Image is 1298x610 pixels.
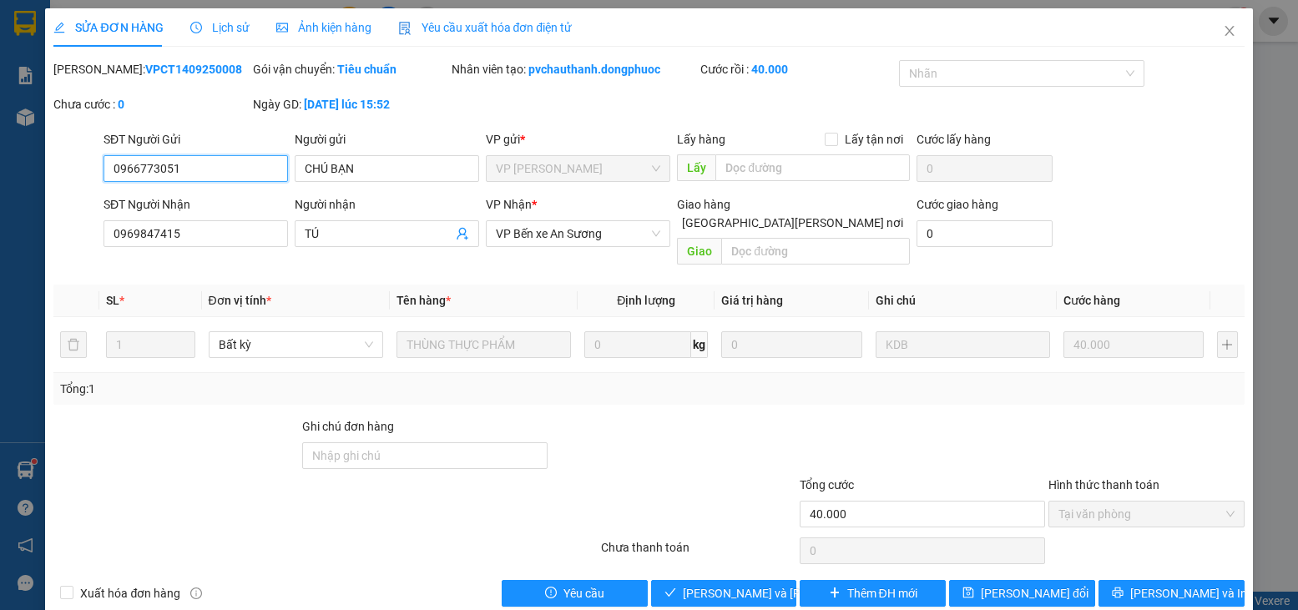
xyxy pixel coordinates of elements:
[118,98,124,111] b: 0
[190,587,202,599] span: info-circle
[949,580,1095,607] button: save[PERSON_NAME] đổi
[664,587,676,600] span: check
[1063,331,1204,358] input: 0
[800,478,854,492] span: Tổng cước
[486,130,670,149] div: VP gửi
[917,198,998,211] label: Cước giao hàng
[452,60,697,78] div: Nhân viên tạo:
[869,285,1057,317] th: Ghi chú
[1130,584,1247,602] span: [PERSON_NAME] và In
[53,21,163,34] span: SỬA ĐƠN HÀNG
[104,195,288,214] div: SĐT Người Nhận
[219,332,373,357] span: Bất kỳ
[1063,294,1120,307] span: Cước hàng
[677,198,730,211] span: Giao hàng
[396,331,571,358] input: VD: Bàn, Ghế
[53,22,65,33] span: edit
[751,63,788,76] b: 40.000
[1058,502,1234,527] span: Tại văn phòng
[962,587,974,600] span: save
[545,587,557,600] span: exclamation-circle
[295,130,479,149] div: Người gửi
[337,63,396,76] b: Tiêu chuẩn
[677,154,715,181] span: Lấy
[677,238,721,265] span: Giao
[528,63,660,76] b: pvchauthanh.dongphuoc
[721,331,861,358] input: 0
[599,538,798,567] div: Chưa thanh toán
[73,584,187,602] span: Xuất hóa đơn hàng
[691,331,708,358] span: kg
[876,331,1050,358] input: Ghi Chú
[651,580,797,607] button: check[PERSON_NAME] và [PERSON_NAME] hàng
[60,331,87,358] button: delete
[1217,331,1237,358] button: plus
[456,227,469,240] span: user-add
[917,155,1053,182] input: Cước lấy hàng
[847,584,917,602] span: Thêm ĐH mới
[302,420,394,433] label: Ghi chú đơn hàng
[563,584,604,602] span: Yêu cầu
[715,154,909,181] input: Dọc đường
[253,60,448,78] div: Gói vận chuyển:
[917,133,991,146] label: Cước lấy hàng
[496,221,660,246] span: VP Bến xe An Sương
[486,198,532,211] span: VP Nhận
[675,214,910,232] span: [GEOGRAPHIC_DATA][PERSON_NAME] nơi
[1206,8,1253,55] button: Close
[302,442,548,469] input: Ghi chú đơn hàng
[60,380,502,398] div: Tổng: 1
[1048,478,1159,492] label: Hình thức thanh toán
[502,580,648,607] button: exclamation-circleYêu cầu
[981,584,1088,602] span: [PERSON_NAME] đổi
[838,130,910,149] span: Lấy tận nơi
[253,95,448,113] div: Ngày GD:
[617,294,675,307] span: Định lượng
[917,220,1053,247] input: Cước giao hàng
[1112,587,1124,600] span: printer
[304,98,390,111] b: [DATE] lúc 15:52
[721,238,909,265] input: Dọc đường
[190,21,250,34] span: Lịch sử
[800,580,946,607] button: plusThêm ĐH mới
[104,130,288,149] div: SĐT Người Gửi
[190,22,202,33] span: clock-circle
[1223,24,1236,38] span: close
[829,587,841,600] span: plus
[209,294,271,307] span: Đơn vị tính
[276,22,288,33] span: picture
[53,60,249,78] div: [PERSON_NAME]:
[398,21,573,34] span: Yêu cầu xuất hóa đơn điện tử
[496,156,660,181] span: VP Châu Thành
[106,294,119,307] span: SL
[145,63,242,76] b: VPCT1409250008
[1099,580,1245,607] button: printer[PERSON_NAME] và In
[721,294,783,307] span: Giá trị hàng
[677,133,725,146] span: Lấy hàng
[396,294,451,307] span: Tên hàng
[398,22,412,35] img: icon
[683,584,908,602] span: [PERSON_NAME] và [PERSON_NAME] hàng
[700,60,896,78] div: Cước rồi :
[276,21,371,34] span: Ảnh kiện hàng
[295,195,479,214] div: Người nhận
[53,95,249,113] div: Chưa cước :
